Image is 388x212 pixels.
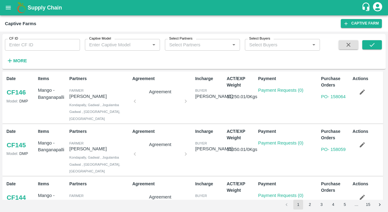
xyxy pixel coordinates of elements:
[281,200,386,210] nav: pagination navigation
[69,145,130,152] p: [PERSON_NAME]
[293,200,303,210] button: page 1
[5,39,80,51] input: Enter CF ID
[227,128,256,141] p: ACT/EXP Weight
[38,181,67,187] p: Items
[13,58,27,63] strong: More
[372,1,383,14] div: account of current user
[69,181,130,187] p: Partners
[137,88,183,95] p: Agreement
[6,192,26,203] a: CF144
[227,181,256,194] p: ACT/EXP Weight
[169,36,192,41] label: Select Partners
[227,75,256,88] p: ACT/EXP Weight
[38,75,67,82] p: Items
[1,1,15,15] button: open drawer
[5,20,36,28] div: Captive Farms
[89,36,111,41] label: Captive Model
[69,141,83,145] span: Farmer
[195,194,207,198] span: buyer
[249,36,270,41] label: Select Buyers
[28,5,62,11] b: Supply Chain
[87,41,148,49] input: Enter Captive Model
[195,141,207,145] span: buyer
[352,75,382,82] p: Actions
[258,141,303,145] a: Payment Requests (0)
[195,128,224,135] p: Incharge
[6,151,36,156] p: DMP
[258,75,318,82] p: Payment
[195,75,224,82] p: Incharge
[195,198,233,205] div: [PERSON_NAME]
[6,181,36,187] p: Date
[258,181,318,187] p: Payment
[321,75,350,88] p: Purchase Orders
[15,2,28,14] img: logo
[310,41,318,49] button: Open
[352,181,382,187] p: Actions
[6,128,36,135] p: Date
[6,98,36,104] p: DMP
[321,94,346,99] a: PO- 158064
[352,128,382,135] p: Actions
[258,128,318,135] p: Payment
[340,200,350,210] button: Go to page 5
[150,41,158,49] button: Open
[247,41,300,49] input: Select Buyers
[227,146,256,153] p: 13350.01 / 0 Kgs
[375,200,385,210] button: Go to next page
[6,140,26,151] a: CF145
[69,128,130,135] p: Partners
[195,181,224,187] p: Incharge
[363,200,373,210] button: Go to page 15
[230,41,238,49] button: Open
[69,156,120,173] span: Kondapally, Gadwal , Jogulamba Gadwal , [GEOGRAPHIC_DATA], [GEOGRAPHIC_DATA]
[6,99,18,103] span: Model:
[195,89,207,92] span: buyer
[317,200,326,210] button: Go to page 3
[69,93,130,100] p: [PERSON_NAME]
[137,141,183,148] p: Agreement
[38,128,67,135] p: Items
[69,75,130,82] p: Partners
[132,75,193,82] p: Agreement
[28,3,361,12] a: Supply Chain
[361,2,372,13] div: customer-support
[6,151,18,156] span: Model:
[38,87,67,101] p: Mango - Banganapalli
[195,145,233,152] div: [PERSON_NAME]
[321,147,346,152] a: PO- 158059
[227,93,256,100] p: 11250.01 / 0 Kgs
[38,192,67,206] p: Mango - Banganapalli
[69,103,120,121] span: Kondapally, Gadwal , Jogulamba Gadwal , [GEOGRAPHIC_DATA], [GEOGRAPHIC_DATA]
[328,200,338,210] button: Go to page 4
[167,41,220,49] input: Select Partners
[5,56,29,66] button: More
[321,128,350,141] p: Purchase Orders
[258,88,303,93] a: Payment Requests (0)
[258,193,303,198] a: Payment Requests (0)
[132,128,193,135] p: Agreement
[69,198,130,205] p: [PERSON_NAME]
[6,75,36,82] p: Date
[352,202,361,208] div: …
[321,181,350,194] p: Purchase Orders
[9,36,18,41] label: CF ID
[227,199,256,205] p: 6324.99 / 0 Kgs
[195,93,233,100] div: [PERSON_NAME]
[69,194,83,198] span: Farmer
[305,200,315,210] button: Go to page 2
[132,181,193,187] p: Agreement
[137,194,183,200] p: Agreement
[38,140,67,153] p: Mango - Banganapalli
[341,19,382,28] a: Captive Farm
[69,89,83,92] span: Farmer
[6,87,26,98] a: CF146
